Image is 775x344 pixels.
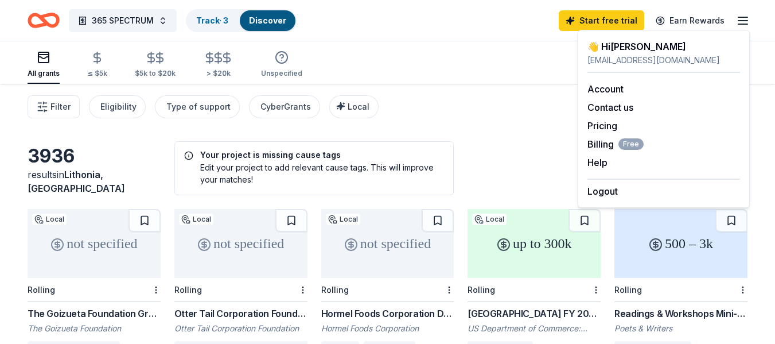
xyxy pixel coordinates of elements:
div: not specified [174,209,307,278]
button: All grants [28,46,60,84]
button: > $20k [203,47,233,84]
button: Help [587,156,607,169]
div: Edit your project to add relevant cause tags. This will improve your matches! [184,161,445,185]
div: Local [32,214,67,225]
div: Otter Tail Corporation Foundation Grant Program [174,307,307,320]
div: All grants [28,69,60,78]
a: Discover [249,16,286,25]
div: Unspecified [261,69,302,78]
div: Readings & Workshops Mini-Grants [614,307,747,320]
div: Rolling [174,285,202,295]
div: Hormel Foods Corporation [321,323,454,334]
div: Type of support [166,100,231,114]
button: ≤ $5k [87,47,107,84]
div: not specified [28,209,161,278]
button: Contact us [587,101,633,114]
a: Start free trial [559,10,644,31]
span: Local [348,102,369,111]
button: CyberGrants [249,95,320,118]
div: results [28,168,161,195]
span: in [28,169,125,194]
div: The Goizueta Foundation Grant [28,307,161,320]
button: Filter [28,95,80,118]
span: 365 SPECTRUM [92,14,154,28]
div: US Department of Commerce: Economic Development Administration (EDA) [468,323,601,334]
a: Earn Rewards [649,10,731,31]
button: Track· 3Discover [186,9,297,32]
div: Rolling [468,285,495,295]
button: Logout [587,184,618,198]
div: Local [472,214,507,225]
div: ≤ $5k [87,69,107,78]
div: up to 300k [468,209,601,278]
div: Poets & Writers [614,323,747,334]
div: Local [326,214,360,225]
a: Home [28,7,60,34]
div: Otter Tail Corporation Foundation [174,323,307,334]
h5: Your project is missing cause tags [184,151,445,159]
span: Lithonia, [GEOGRAPHIC_DATA] [28,169,125,194]
div: Rolling [28,285,55,295]
span: Billing [587,137,644,151]
span: Filter [50,100,71,114]
div: 3936 [28,145,161,168]
span: Free [618,138,644,150]
div: The Goizueta Foundation [28,323,161,334]
div: $5k to $20k [135,69,176,78]
div: [GEOGRAPHIC_DATA] FY 2021 – FY 2023 EDA Planning and Local Technical Assistance [468,307,601,320]
div: CyberGrants [260,100,311,114]
div: > $20k [203,69,233,78]
a: Pricing [587,120,617,132]
div: [EMAIL_ADDRESS][DOMAIN_NAME] [587,53,740,67]
div: 500 – 3k [614,209,747,278]
button: Local [329,95,379,118]
a: Account [587,83,624,95]
button: Type of support [155,95,240,118]
div: not specified [321,209,454,278]
a: Track· 3 [196,16,228,25]
button: BillingFree [587,137,644,151]
div: Eligibility [100,100,137,114]
div: Rolling [614,285,642,295]
div: Local [179,214,213,225]
button: Eligibility [89,95,146,118]
div: Rolling [321,285,349,295]
button: Unspecified [261,46,302,84]
button: 365 SPECTRUM [69,9,177,32]
div: 👋 Hi [PERSON_NAME] [587,40,740,53]
div: Hormel Foods Corporation Donations [321,307,454,320]
button: $5k to $20k [135,47,176,84]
